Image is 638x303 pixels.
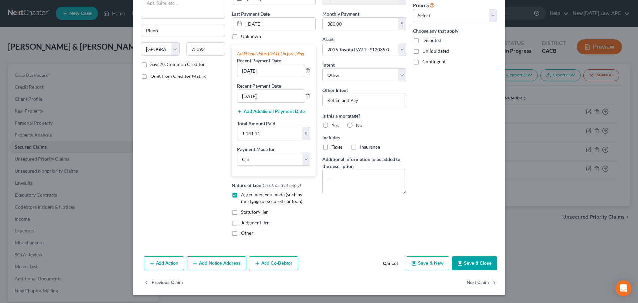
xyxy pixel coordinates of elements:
[237,50,310,57] div: Additional dates [DATE] before filing
[237,57,281,64] label: Recent Payment Date
[422,59,446,64] span: Contingent
[232,10,270,17] label: Last Payment Date
[244,18,315,30] input: MM/DD/YYYY
[237,64,305,77] input: --
[150,61,205,68] label: Save As Common Creditor
[322,36,334,42] span: Asset
[322,87,348,94] label: Other Intent
[467,276,497,290] button: Next Claim
[261,182,301,188] span: (Check all that apply)
[322,112,406,119] label: Is this a mortgage?
[322,134,406,141] label: Includes
[413,27,497,34] label: Choose any that apply
[332,122,339,128] span: Yes
[232,182,301,189] label: Nature of Lien
[241,192,302,204] span: Agreement you made (such as mortgage or secured car loan)
[323,18,398,30] input: 0.00
[241,209,269,215] span: Statutory lien
[452,256,497,270] button: Save & Close
[141,24,225,37] input: Enter city...
[249,256,298,270] button: Add Co-Debtor
[241,230,253,236] span: Other
[150,73,206,79] span: Omit from Creditor Matrix
[237,127,302,140] input: 0.00
[144,256,184,270] button: Add Action
[406,256,449,270] button: Save & New
[378,257,403,270] button: Cancel
[422,48,449,54] span: Unliquidated
[237,109,305,114] button: Add Additional Payment Date
[322,10,359,17] label: Monthly Payment
[398,18,406,30] div: $
[322,94,406,107] input: Specify...
[322,61,335,68] label: Intent
[186,42,225,56] input: Enter zip...
[422,37,441,43] span: Disputed
[237,82,281,89] label: Recent Payment Date
[144,276,183,290] button: Previous Claim
[413,1,435,9] label: Priority
[241,220,270,225] span: Judgment lien
[322,156,406,170] label: Additional information to be added to the description
[356,122,362,128] span: No
[237,90,305,102] input: --
[237,146,275,153] label: Payment Made for
[615,280,631,296] div: Open Intercom Messenger
[360,144,380,150] span: Insurance
[187,256,246,270] button: Add Notice Address
[302,127,310,140] div: $
[332,144,343,150] span: Taxes
[237,120,275,127] label: Total Amount Paid
[241,33,261,40] label: Unknown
